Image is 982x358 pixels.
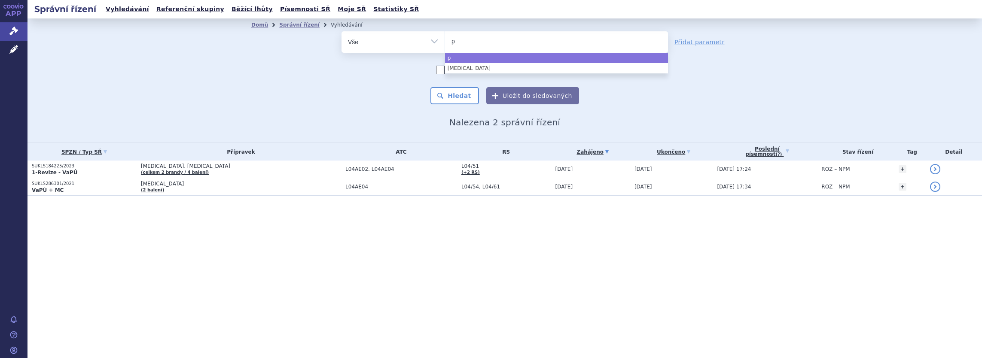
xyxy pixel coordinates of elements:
a: (2 balení) [141,188,164,192]
span: ROZ – NPM [821,184,850,190]
a: (celkem 2 brandy / 4 balení) [141,170,209,175]
span: [DATE] [555,184,573,190]
span: [DATE] [634,184,652,190]
th: RS [457,143,551,161]
button: Uložit do sledovaných [486,87,579,104]
li: [MEDICAL_DATA] [445,63,668,73]
li: Vyhledávání [331,18,374,31]
a: detail [930,164,940,174]
a: Správní řízení [279,22,320,28]
a: Běžící lhůty [229,3,275,15]
span: [MEDICAL_DATA] [141,181,341,187]
span: [MEDICAL_DATA], [MEDICAL_DATA] [141,163,341,169]
a: Statistiky SŘ [371,3,421,15]
a: Zahájeno [555,146,630,158]
th: Tag [894,143,926,161]
a: Přidat parametr [674,38,725,46]
span: L04AE02, L04AE04 [345,166,457,172]
button: Hledat [430,87,479,104]
th: Detail [926,143,982,161]
a: + [899,165,906,173]
a: SPZN / Typ SŘ [32,146,137,158]
span: ROZ – NPM [821,166,850,172]
p: SUKLS286301/2021 [32,181,137,187]
label: Zahrnout [DEMOGRAPHIC_DATA] přípravky [436,66,573,74]
a: Referenční skupiny [154,3,227,15]
a: Písemnosti SŘ [278,3,333,15]
h2: Správní řízení [27,3,103,15]
strong: VaPÚ + MC [32,187,64,193]
a: detail [930,182,940,192]
a: Domů [251,22,268,28]
th: Stav řízení [817,143,894,161]
a: Poslednípísemnost(?) [717,143,817,161]
p: SUKLS184225/2023 [32,163,137,169]
span: [DATE] [555,166,573,172]
a: Vyhledávání [103,3,152,15]
span: L04AE04 [345,184,457,190]
abbr: (?) [775,152,782,157]
span: Nalezena 2 správní řízení [449,117,560,127]
span: [DATE] 17:34 [717,184,751,190]
span: [DATE] [634,166,652,172]
span: [DATE] 17:24 [717,166,751,172]
li: p [445,53,668,63]
th: Přípravek [137,143,341,161]
a: (+2 RS) [461,170,480,175]
a: Ukončeno [634,146,713,158]
strong: 1-Revize - VaPÚ [32,170,77,176]
span: L04/51 [461,163,551,169]
a: + [899,183,906,191]
th: ATC [341,143,457,161]
span: L04/54, L04/61 [461,184,551,190]
a: Moje SŘ [335,3,369,15]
